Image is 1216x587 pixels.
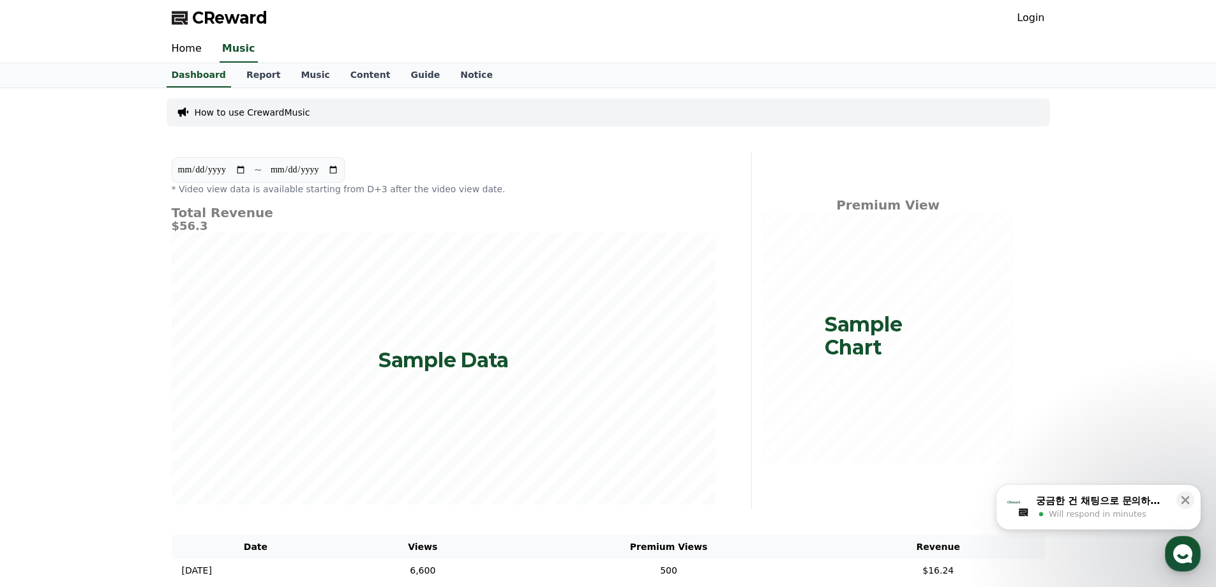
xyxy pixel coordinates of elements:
p: Sample Data [379,349,509,372]
h5: $56.3 [172,220,716,233]
th: Premium Views [506,535,832,559]
a: Content [340,63,401,88]
a: CReward [172,8,267,28]
h4: Total Revenue [172,206,716,220]
a: Settings [165,405,245,437]
a: How to use CrewardMusic [195,106,310,119]
th: Revenue [832,535,1045,559]
td: $16.24 [832,559,1045,583]
a: Dashboard [167,63,231,88]
a: Music [290,63,340,88]
a: Report [236,63,291,88]
p: Sample Chart [825,313,950,359]
a: Home [161,36,212,63]
th: Date [172,535,340,559]
a: Notice [450,63,503,88]
p: * Video view data is available starting from D+3 after the video view date. [172,183,716,195]
td: 500 [506,559,832,583]
td: 6,600 [340,559,506,583]
span: Messages [106,425,144,435]
span: Home [33,424,55,434]
a: Music [220,36,258,63]
th: Views [340,535,506,559]
a: Messages [84,405,165,437]
a: Guide [400,63,450,88]
h4: Premium View [762,198,1014,212]
p: ~ [254,162,262,178]
span: CReward [192,8,267,28]
a: Login [1017,10,1044,26]
a: Home [4,405,84,437]
p: [DATE] [182,564,212,577]
span: Settings [189,424,220,434]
